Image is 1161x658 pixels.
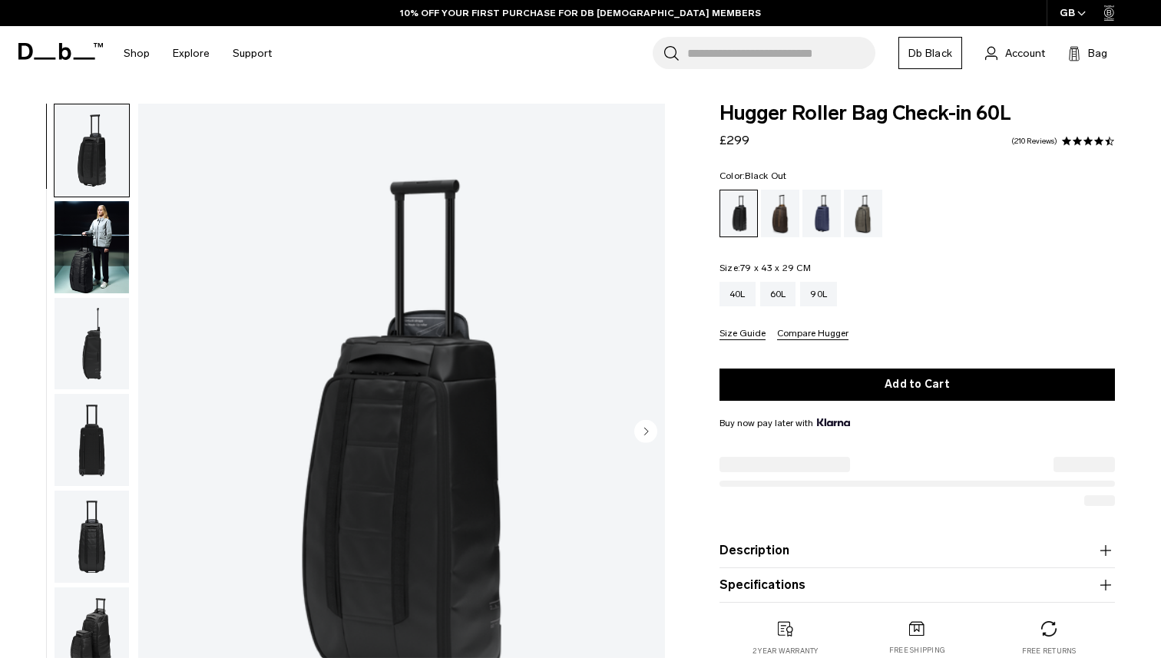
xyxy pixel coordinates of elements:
[112,26,283,81] nav: Main Navigation
[719,416,850,430] span: Buy now pay later with
[719,576,1115,594] button: Specifications
[54,490,130,584] button: Hugger Roller Bag Check-in 60L Black Out
[719,190,758,237] a: Black Out
[55,104,129,197] img: Hugger Roller Bag Check-in 60L Black Out
[55,201,129,293] img: Hugger Roller Bag Check-in 60L Black Out
[985,44,1045,62] a: Account
[740,263,811,273] span: 79 x 43 x 29 CM
[719,369,1115,401] button: Add to Cart
[719,133,749,147] span: £299
[752,646,819,656] p: 2 year warranty
[761,190,799,237] a: Espresso
[745,170,786,181] span: Black Out
[54,200,130,294] button: Hugger Roller Bag Check-in 60L Black Out
[719,541,1115,560] button: Description
[889,645,945,656] p: Free shipping
[719,282,756,306] a: 40L
[54,297,130,391] button: Hugger Roller Bag Check-in 60L Black Out
[800,282,837,306] a: 90L
[400,6,761,20] a: 10% OFF YOUR FIRST PURCHASE FOR DB [DEMOGRAPHIC_DATA] MEMBERS
[760,282,796,306] a: 60L
[719,104,1115,124] span: Hugger Roller Bag Check-in 60L
[54,104,130,197] button: Hugger Roller Bag Check-in 60L Black Out
[55,298,129,390] img: Hugger Roller Bag Check-in 60L Black Out
[55,491,129,583] img: Hugger Roller Bag Check-in 60L Black Out
[844,190,882,237] a: Forest Green
[777,329,848,340] button: Compare Hugger
[124,26,150,81] a: Shop
[173,26,210,81] a: Explore
[54,393,130,487] button: Hugger Roller Bag Check-in 60L Black Out
[802,190,841,237] a: Blue Hour
[1068,44,1107,62] button: Bag
[233,26,272,81] a: Support
[634,419,657,445] button: Next slide
[1011,137,1057,145] a: 210 reviews
[719,263,811,273] legend: Size:
[719,171,787,180] legend: Color:
[817,418,850,426] img: {"height" => 20, "alt" => "Klarna"}
[1088,45,1107,61] span: Bag
[55,394,129,486] img: Hugger Roller Bag Check-in 60L Black Out
[1022,646,1077,656] p: Free returns
[898,37,962,69] a: Db Black
[719,329,766,340] button: Size Guide
[1005,45,1045,61] span: Account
